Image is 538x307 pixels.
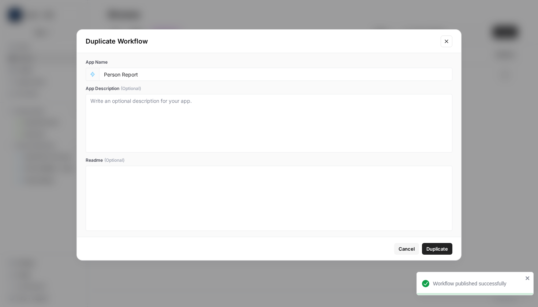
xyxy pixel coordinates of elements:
div: Duplicate Workflow [86,36,436,46]
button: close [525,275,530,281]
label: App Description [86,85,452,92]
div: Workflow published successfully [433,280,523,287]
input: Untitled [104,71,448,78]
label: App Name [86,59,452,65]
label: Readme [86,157,452,164]
button: Cancel [394,243,419,255]
button: Duplicate [422,243,452,255]
span: (Optional) [104,157,124,164]
button: Close modal [441,35,452,47]
span: Duplicate [426,245,448,252]
span: Cancel [399,245,415,252]
span: (Optional) [121,85,141,92]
